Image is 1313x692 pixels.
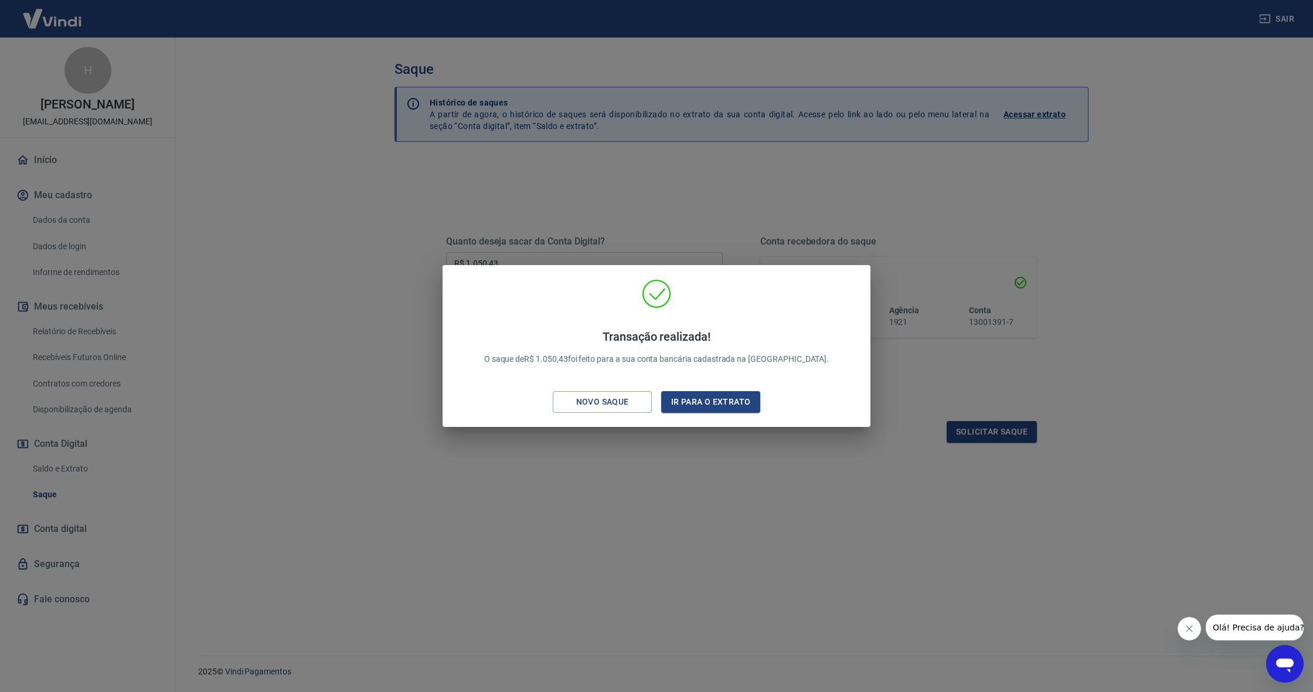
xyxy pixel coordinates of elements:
[1206,615,1304,640] iframe: Mensagem da empresa
[661,391,760,413] button: Ir para o extrato
[7,8,98,18] span: Olá! Precisa de ajuda?
[1266,645,1304,683] iframe: Botão para abrir a janela de mensagens
[484,330,829,344] h4: Transação realizada!
[1178,617,1201,640] iframe: Fechar mensagem
[553,391,652,413] button: Novo saque
[484,330,829,365] p: O saque de R$ 1.050,43 foi feito para a sua conta bancária cadastrada na [GEOGRAPHIC_DATA].
[562,395,643,409] div: Novo saque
